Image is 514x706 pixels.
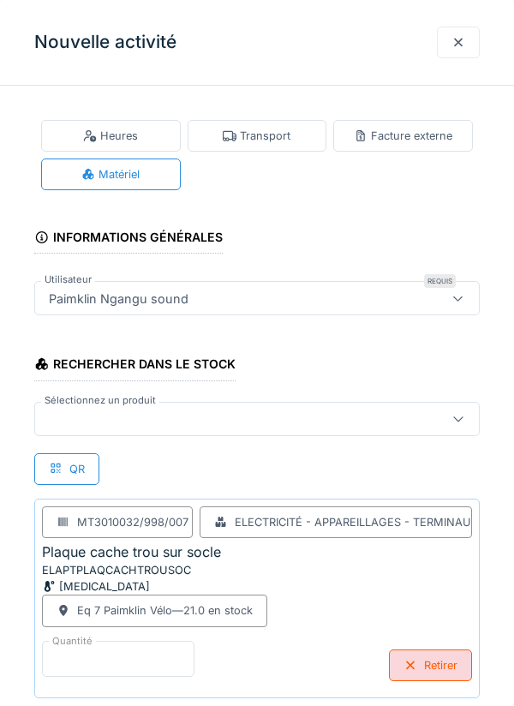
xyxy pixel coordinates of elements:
[389,649,472,681] div: Retirer
[42,541,221,562] div: Plaque cache trou sur socle
[81,166,140,182] div: Matériel
[77,514,188,530] div: MT3010032/998/007
[41,272,95,287] label: Utilisateur
[49,634,96,649] label: Quantité
[42,289,195,308] div: Paimklin Ngangu sound
[34,453,99,485] div: QR
[235,514,479,530] div: Electricité - Appareillages - terminaux
[223,128,290,144] div: Transport
[83,128,138,144] div: Heures
[77,602,253,619] div: Eq 7 Paimklin Vélo — 21.0 en stock
[42,578,248,595] div: [MEDICAL_DATA]
[34,351,236,380] div: Rechercher dans le stock
[34,32,176,53] h3: Nouvelle activité
[424,274,456,288] div: Requis
[34,224,223,254] div: Informations générales
[41,393,159,408] label: Sélectionnez un produit
[354,128,452,144] div: Facture externe
[42,562,248,578] div: ELAPTPLAQCACHTROUSOC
